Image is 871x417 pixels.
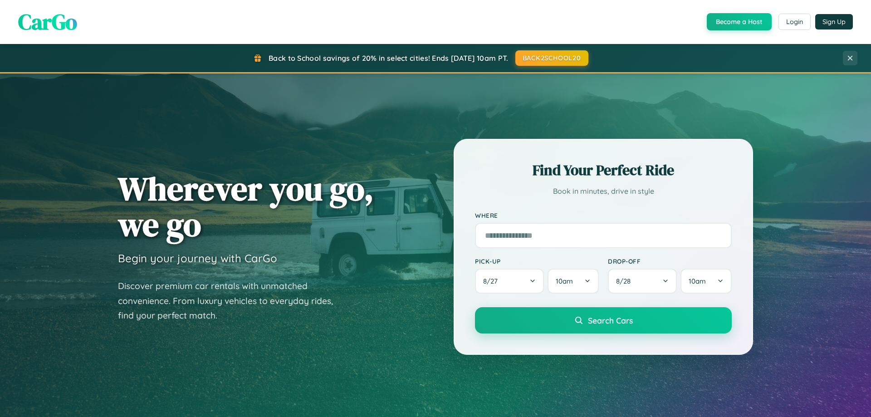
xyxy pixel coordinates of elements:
button: 8/28 [608,269,677,294]
button: 10am [548,269,599,294]
span: Back to School savings of 20% in select cities! Ends [DATE] 10am PT. [269,54,508,63]
button: Become a Host [707,13,772,30]
label: Pick-up [475,257,599,265]
span: Search Cars [588,315,633,325]
label: Drop-off [608,257,732,265]
span: CarGo [18,7,77,37]
button: 10am [680,269,732,294]
h1: Wherever you go, we go [118,171,374,242]
h2: Find Your Perfect Ride [475,160,732,180]
button: Login [778,14,811,30]
span: 10am [556,277,573,285]
p: Book in minutes, drive in style [475,185,732,198]
button: Search Cars [475,307,732,334]
p: Discover premium car rentals with unmatched convenience. From luxury vehicles to everyday rides, ... [118,279,345,323]
span: 10am [689,277,706,285]
button: Sign Up [815,14,853,29]
label: Where [475,211,732,219]
span: 8 / 27 [483,277,502,285]
button: BACK2SCHOOL20 [515,50,588,66]
span: 8 / 28 [616,277,635,285]
button: 8/27 [475,269,544,294]
h3: Begin your journey with CarGo [118,251,277,265]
